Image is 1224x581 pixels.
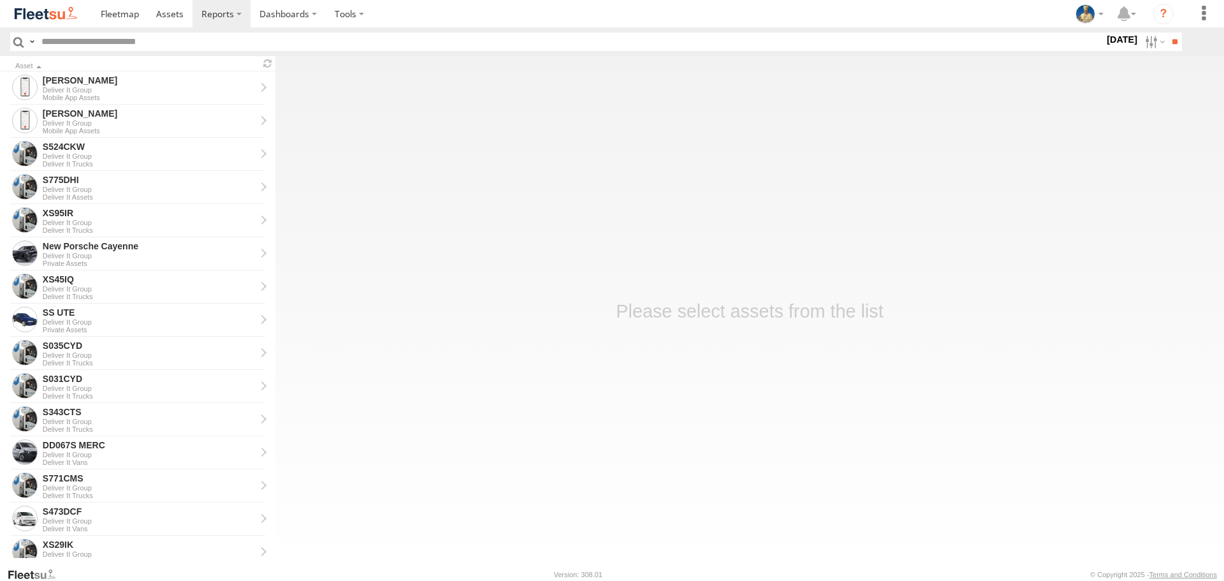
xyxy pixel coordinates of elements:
div: Deliver It Trucks [43,160,256,168]
div: Deliver It Assets [43,193,256,201]
img: fleetsu-logo-horizontal.svg [13,5,79,22]
div: Mobile App Assets [43,127,256,135]
div: Version: 308.01 [554,571,602,578]
div: Gian Della Porta - View Asset History [43,75,256,86]
div: Deliver It Group [43,252,256,260]
a: Visit our Website [7,568,66,581]
div: XS29IK - View Asset History [43,539,256,550]
div: Deliver It Group [43,418,256,425]
label: [DATE] [1104,33,1140,47]
div: Deliver It Trucks [43,492,256,499]
div: XS95IR - View Asset History [43,207,256,219]
i: ? [1153,4,1174,24]
div: Deliver It Group [43,219,256,226]
div: Deliver It Group [43,186,256,193]
div: S035CYD - View Asset History [43,340,256,351]
div: DD067S MERC - View Asset History [43,439,256,451]
div: Deliver It Group [43,152,256,160]
div: Deliver It Vans [43,459,256,466]
div: Deliver It Group [43,484,256,492]
div: S343CTS - View Asset History [43,406,256,418]
span: Refresh [260,57,275,70]
div: S473DCF - View Asset History [43,506,256,517]
div: Deliver It Group [43,86,256,94]
div: Deliver It Trucks [43,293,256,300]
div: Deliver It Trucks [43,425,256,433]
div: Deliver It Group [43,517,256,525]
div: Click to Sort [15,63,255,70]
div: Deliver It Group [43,451,256,459]
label: Search Filter Options [1140,33,1167,51]
div: Mobile App Assets [43,94,256,101]
div: New Porsche Cayenne - View Asset History [43,240,256,252]
div: Matt Draper [1071,4,1108,24]
a: Terms and Conditions [1149,571,1217,578]
div: Deliver It Trucks [43,392,256,400]
div: Deliver It Group [43,385,256,392]
div: Deliver It Group [43,351,256,359]
div: © Copyright 2025 - [1090,571,1217,578]
div: Deliver It Group [43,318,256,326]
div: Private Assets [43,326,256,334]
div: Deliver It Group [43,550,256,558]
div: Graham Cooper - View Asset History [43,108,256,119]
div: XS45IQ - View Asset History [43,274,256,285]
div: S031CYD - View Asset History [43,373,256,385]
div: S524CKW - View Asset History [43,141,256,152]
div: Deliver It Vans [43,525,256,533]
div: Deliver It Group [43,285,256,293]
div: Private Assets [43,260,256,267]
div: Deliver It Group [43,119,256,127]
div: S775DHI - View Asset History [43,174,256,186]
div: Deliver It Trucks [43,226,256,234]
div: S771CMS - View Asset History [43,473,256,484]
div: Deliver It Trucks [43,359,256,367]
div: SS UTE - View Asset History [43,307,256,318]
label: Search Query [27,33,37,51]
